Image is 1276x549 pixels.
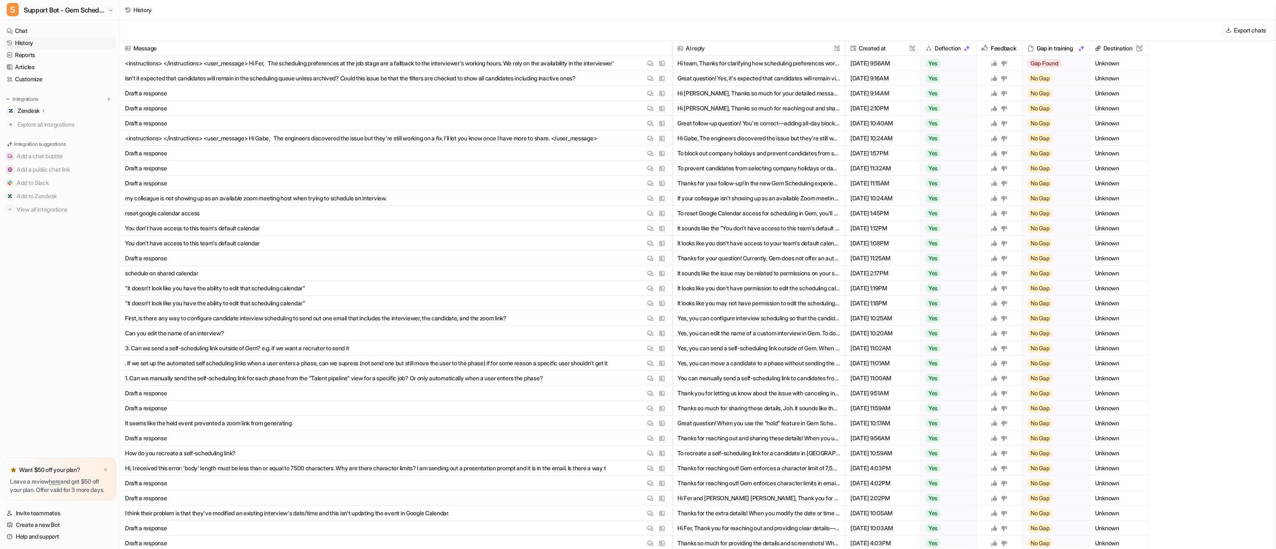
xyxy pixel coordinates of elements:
[1093,371,1145,386] span: Unknown
[125,431,167,446] p: Draft a response
[925,224,940,232] span: Yes
[125,251,167,266] p: Draft a response
[1093,401,1145,416] span: Unknown
[1023,311,1084,326] button: No Gap
[1023,221,1084,236] button: No Gap
[1023,71,1084,86] button: No Gap
[849,371,917,386] span: [DATE] 11:00AM
[3,519,116,531] a: Create a new Bot
[849,356,917,371] span: [DATE] 11:01AM
[849,251,917,266] span: [DATE] 11:25AM
[1028,179,1053,187] span: No Gap
[677,311,840,326] button: Yes, you can configure interview scheduling so that the candidate, interviewer, and Zoom link are...
[920,491,972,506] button: Yes
[3,95,41,103] button: Integrations
[920,146,972,161] button: Yes
[677,281,840,296] button: It looks like you don’t have permission to edit the scheduling calendar. To be able to make chang...
[920,236,972,251] button: Yes
[677,266,840,281] button: It sounds like the issue may be related to permissions on your shared scheduling calendar. To ens...
[1028,494,1053,502] span: No Gap
[3,190,116,203] button: Add to ZendeskAdd to Zendesk
[1093,251,1145,266] span: Unknown
[677,341,840,356] button: Yes, you can send a self-scheduling link outside of Gem. When you generate the self-scheduling li...
[1028,104,1053,112] span: No Gap
[3,507,116,519] a: Invite teammates
[18,118,113,131] span: Explore all integrations
[3,203,116,216] button: View all integrationsView all integrations
[1028,359,1053,367] span: No Gap
[849,56,917,71] span: [DATE] 9:56AM
[1093,521,1145,536] span: Unknown
[8,194,13,199] img: Add to Zendesk
[1023,251,1084,266] button: No Gap
[920,311,972,326] button: Yes
[13,96,38,102] p: Integrations
[677,521,840,536] button: Hi Fer, Thank you for reaching out and providing clear details—I'm happy to help! **1. Interviews...
[920,281,972,296] button: Yes
[1028,254,1053,262] span: No Gap
[1023,191,1084,206] button: No Gap
[920,251,972,266] button: Yes
[1093,101,1145,116] span: Unknown
[1023,446,1084,461] button: No Gap
[1093,386,1145,401] span: Unknown
[3,25,116,37] a: Chat
[1093,56,1145,71] span: Unknown
[1028,404,1053,412] span: No Gap
[677,101,840,116] button: Hi [PERSON_NAME], Thanks so much for reaching out and sharing the details. It’s great to hear you...
[1093,221,1145,236] span: Unknown
[925,104,940,112] span: Yes
[849,506,917,521] span: [DATE] 10:05AM
[677,131,840,146] button: Hi Gabe, The engineers discovered the issue but they're still working on a fix. I'll let you know...
[925,419,940,427] span: Yes
[925,74,940,82] span: Yes
[1028,164,1053,172] span: No Gap
[125,56,614,71] p: <instructions> </instructions> <user_message> Hi Fer, The scheduling preferences at the job stage...
[677,491,840,506] button: Hi Fer and [PERSON_NAME] [PERSON_NAME], Thank you for sharing these details! Let me help clarify ...
[125,116,167,131] p: Draft a response
[1028,119,1053,127] span: No Gap
[677,326,840,341] button: Yes, you can edit the name of a custom interview in Gem. To do this, go to the Interviews tab for...
[1028,464,1053,472] span: No Gap
[1023,476,1084,491] button: No Gap
[849,266,917,281] span: [DATE] 2:17PM
[8,180,13,185] img: Add to Slack
[849,326,917,341] span: [DATE] 10:20AM
[925,119,940,127] span: Yes
[849,461,917,476] span: [DATE] 4:03PM
[920,461,972,476] button: Yes
[925,254,940,262] span: Yes
[1028,239,1053,247] span: No Gap
[3,119,116,130] a: Explore all integrations
[125,341,349,356] p: 3. Can we send a self-scheduling link outside of Gem? e.g. if we want a recruiter to send it
[920,326,972,341] button: Yes
[925,404,940,412] span: Yes
[677,386,840,401] button: Thank you for letting us know about the issue with canceling interviews in Interview [PERSON_NAME...
[920,416,972,431] button: Yes
[8,154,13,159] img: Add a chat bubble
[3,73,116,85] a: Customize
[24,4,106,16] span: Support Bot - Gem Scheduling
[925,149,940,157] span: Yes
[7,120,15,129] img: explore all integrations
[925,524,940,532] span: Yes
[8,207,13,212] img: View all integrations
[925,344,940,352] span: Yes
[920,341,972,356] button: Yes
[920,116,972,131] button: Yes
[920,356,972,371] button: Yes
[1028,224,1053,232] span: No Gap
[920,506,972,521] button: Yes
[925,464,940,472] span: Yes
[106,96,112,102] img: menu_add.svg
[677,296,840,311] button: It looks like you may not have permission to edit the scheduling calendar. This usually happens i...
[677,356,840,371] button: Yes, you can move a candidate to a phase without sending the automated self-scheduling link. When...
[677,431,840,446] button: Thanks for reaching out and sharing these details! When you use the "hold" feature in Gem Schedul...
[1023,371,1084,386] button: No Gap
[925,179,940,187] span: Yes
[125,371,543,386] p: 1. Can we manually send the self-scheduling link for each phase from the "Talent pipeline" view f...
[1023,521,1084,536] button: No Gap
[8,167,13,172] img: Add a public chat link
[677,221,840,236] button: It sounds like the "You don't have access to this team's default calendar" error is happening bec...
[125,176,167,191] p: Draft a response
